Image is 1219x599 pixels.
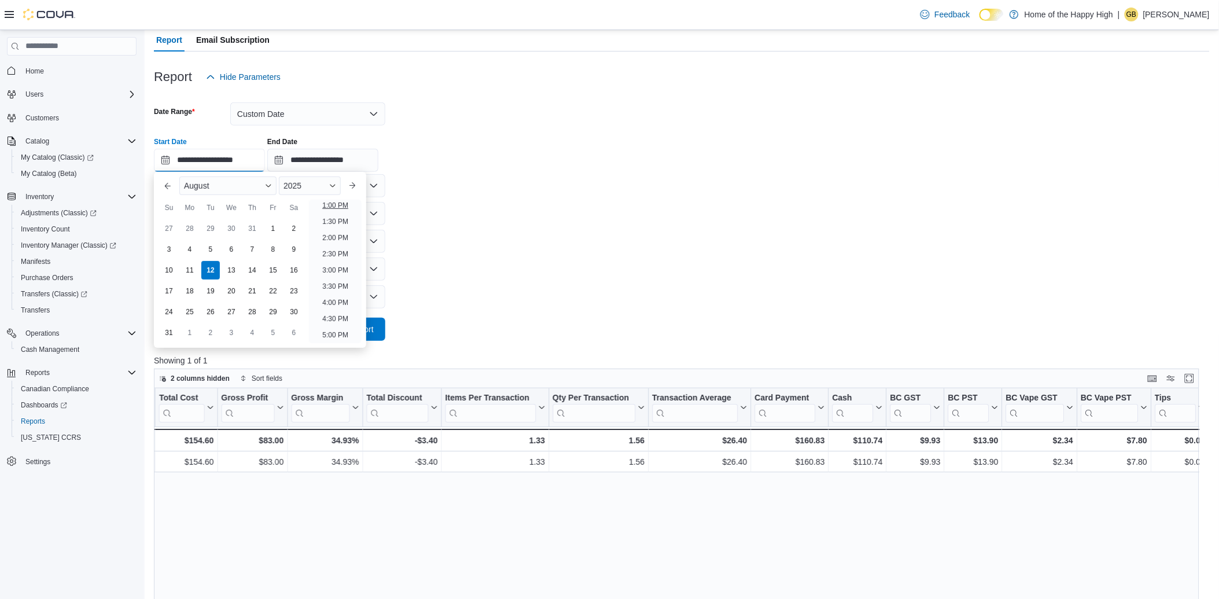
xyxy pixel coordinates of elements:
[12,221,141,237] button: Inventory Count
[16,287,92,301] a: Transfers (Classic)
[252,374,282,383] span: Sort fields
[21,417,45,426] span: Reports
[755,455,825,469] div: $160.83
[292,455,359,469] div: 34.93%
[1081,392,1139,403] div: BC Vape PST
[21,169,77,178] span: My Catalog (Beta)
[21,87,48,101] button: Users
[16,414,137,428] span: Reports
[367,455,438,469] div: -$3.40
[1118,8,1120,21] p: |
[12,397,141,413] a: Dashboards
[309,200,362,343] ul: Time
[285,219,303,238] div: day-2
[445,392,536,403] div: Items Per Transaction
[25,113,59,123] span: Customers
[201,65,285,89] button: Hide Parameters
[12,341,141,358] button: Cash Management
[285,199,303,217] div: Sa
[12,205,141,221] a: Adjustments (Classic)
[318,312,353,326] li: 4:30 PM
[21,153,94,162] span: My Catalog (Classic)
[21,190,137,204] span: Inventory
[171,374,230,383] span: 2 columns hidden
[201,240,220,259] div: day-5
[890,392,931,422] div: BC GST
[201,324,220,342] div: day-2
[12,237,141,253] a: Inventory Manager (Classic)
[243,219,262,238] div: day-31
[159,392,213,422] button: Total Cost
[243,199,262,217] div: Th
[755,392,825,422] button: Card Payment
[160,303,178,321] div: day-24
[21,64,49,78] a: Home
[653,392,747,422] button: Transaction Average
[445,392,536,422] div: Items Per Transaction
[1125,8,1139,21] div: Giovanna Barros
[367,433,438,447] div: -$3.40
[948,455,999,469] div: $13.90
[2,133,141,149] button: Catalog
[318,263,353,277] li: 3:00 PM
[916,3,974,26] a: Feedback
[318,215,353,229] li: 1:30 PM
[445,433,546,447] div: 1.33
[2,109,141,126] button: Customers
[21,326,137,340] span: Operations
[16,431,137,444] span: Washington CCRS
[16,287,137,301] span: Transfers (Classic)
[12,286,141,302] a: Transfers (Classic)
[222,199,241,217] div: We
[25,90,43,99] span: Users
[25,137,49,146] span: Catalog
[367,392,438,422] button: Total Discount
[21,134,137,148] span: Catalog
[222,392,275,403] div: Gross Profit
[12,253,141,270] button: Manifests
[1155,392,1206,422] button: Tips
[267,149,378,172] input: Press the down key to open a popover containing a calendar.
[16,343,137,357] span: Cash Management
[553,392,636,422] div: Qty Per Transaction
[235,372,287,385] button: Sort fields
[264,240,282,259] div: day-8
[948,392,989,422] div: BC PST
[445,392,546,422] button: Items Per Transaction
[1081,455,1148,469] div: $7.80
[264,303,282,321] div: day-29
[159,455,213,469] div: $154.60
[833,455,883,469] div: $110.74
[23,9,75,20] img: Cova
[16,150,98,164] a: My Catalog (Classic)
[285,324,303,342] div: day-6
[1143,8,1210,21] p: [PERSON_NAME]
[21,208,97,218] span: Adjustments (Classic)
[2,63,141,79] button: Home
[21,454,137,468] span: Settings
[21,366,137,380] span: Reports
[16,150,137,164] span: My Catalog (Classic)
[890,392,931,403] div: BC GST
[160,199,178,217] div: Su
[16,222,75,236] a: Inventory Count
[159,433,213,447] div: $154.60
[264,324,282,342] div: day-5
[318,247,353,261] li: 2:30 PM
[21,306,50,315] span: Transfers
[16,271,78,285] a: Purchase Orders
[16,222,137,236] span: Inventory Count
[285,303,303,321] div: day-30
[285,282,303,300] div: day-23
[1006,433,1073,447] div: $2.34
[553,433,645,447] div: 1.56
[154,70,192,84] h3: Report
[21,384,89,394] span: Canadian Compliance
[553,455,645,469] div: 1.56
[2,189,141,205] button: Inventory
[979,9,1004,21] input: Dark Mode
[201,282,220,300] div: day-19
[201,261,220,280] div: day-12
[1006,392,1064,422] div: BC Vape GST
